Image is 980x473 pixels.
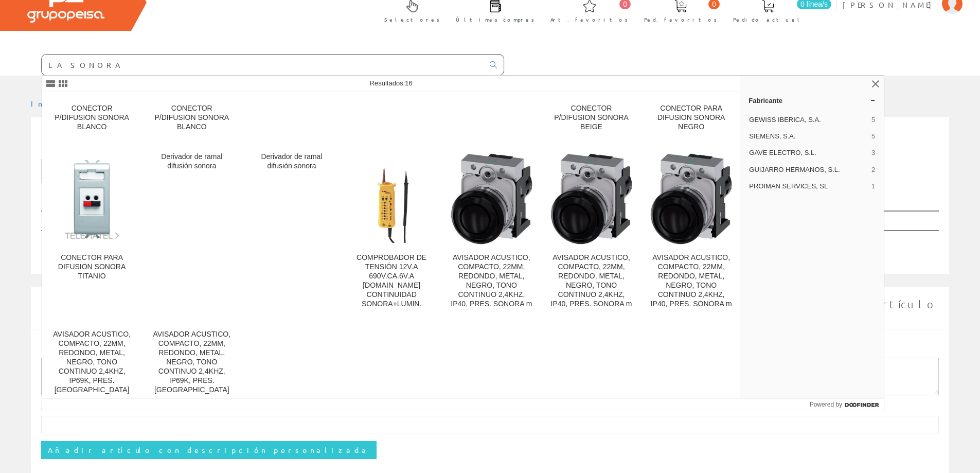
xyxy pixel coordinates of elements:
span: 16 [405,79,412,87]
span: Selectores [384,14,440,25]
a: Listado de artículos [41,159,198,183]
div: CONECTOR P/DIFUSION SONORA BLANCO [150,104,233,132]
label: Descripción personalizada [41,345,224,355]
span: Ped. favoritos [644,14,717,25]
div: AVISADOR ACUSTICO, COMPACTO, 22MM, REDONDO, METAL, NEGRO, TONO CONTINUO 2,4KHZ, IP40, PRES. SONORA m [650,253,733,309]
input: Buscar ... [42,55,484,75]
div: AVISADOR ACUSTICO, COMPACTO, 22MM, REDONDO, METAL, NEGRO, TONO CONTINUO 2,4KHZ, IP69K, PRES. [GEO... [150,330,233,395]
div: AVISADOR ACUSTICO, COMPACTO, 22MM, REDONDO, METAL, NEGRO, TONO CONTINUO 2,4KHZ, IP40, PRES. SONORA m [550,253,633,309]
div: Derivador de ramal difusión sonora [250,152,333,171]
div: AVISADOR ACUSTICO, COMPACTO, 22MM, REDONDO, METAL, NEGRO, TONO CONTINUO 2,4KHZ, IP40, PRES. SONORA m [450,253,533,309]
a: AVISADOR ACUSTICO, COMPACTO, 22MM, REDONDO, METAL, NEGRO, TONO CONTINUO 2,4KHZ, IP69K, PRES. [GEO... [42,322,141,407]
span: GUIJARRO HERMANOS, S.L. [749,165,867,174]
div: CONECTOR PARA DIFUSION SONORA NEGRO [650,104,733,132]
a: Inicio [31,99,75,108]
label: Cantidad [41,403,96,413]
a: AVISADOR ACUSTICO, COMPACTO, 22MM, REDONDO, METAL, NEGRO, TONO CONTINUO 2,4KHZ, IP40, PRES. SONOR... [542,144,641,321]
h1: 1446001C [41,133,939,154]
div: CONECTOR P/DIFUSION SONORA BLANCO [50,104,133,132]
a: Powered by [810,398,884,411]
span: Resultados: [370,79,413,87]
span: GEWISS IBERICA, S.A. [749,115,867,125]
span: 1 [871,182,875,191]
div: Derivador de ramal difusión sonora [150,152,233,171]
div: CONECTOR P/DIFUSION SONORA BEIGE [550,104,633,132]
span: SIEMENS, S.A. [749,132,867,141]
span: 5 [871,132,875,141]
a: COMPROBADOR DE TENSIÓN 12V.A 690V.CA.6V.A 210V.CC CONTINUIDAD SONORA+LUMIN. COMPROBADOR DE TENSIÓ... [342,144,441,321]
label: Mostrar [41,192,131,208]
a: AVISADOR ACUSTICO, COMPACTO, 22MM, REDONDO, METAL, NEGRO, TONO CONTINUO 2,4KHZ, IP69K, PRES. [GEO... [142,322,241,407]
th: Datos [844,211,939,231]
img: AVISADOR ACUSTICO, COMPACTO, 22MM, REDONDO, METAL, NEGRO, TONO CONTINUO 2,4KHZ, IP40, PRES. SONORA m [550,153,633,244]
img: CONECTOR PARA DIFUSION SONORA TITANIO [50,157,133,240]
a: AVISADOR ACUSTICO, COMPACTO, 22MM, REDONDO, METAL, NEGRO, TONO CONTINUO 2,4KHZ, IP40, PRES. SONOR... [442,144,541,321]
a: Derivador de ramal difusión sonora [142,144,241,321]
span: Pedido actual [733,14,803,25]
a: AVISADOR ACUSTICO, COMPACTO, 22MM, REDONDO, METAL, NEGRO, TONO CONTINUO 2,4KHZ, IP40, PRES. SONOR... [642,144,741,321]
img: AVISADOR ACUSTICO, COMPACTO, 22MM, REDONDO, METAL, NEGRO, TONO CONTINUO 2,4KHZ, IP40, PRES. SONORA m [650,153,733,244]
a: CONECTOR PARA DIFUSION SONORA TITANIO CONECTOR PARA DIFUSION SONORA TITANIO [42,144,141,321]
a: Fabricante [740,92,884,109]
span: Últimas compras [456,14,534,25]
span: 2 [871,165,875,174]
span: 5 [871,115,875,125]
a: Derivador de ramal difusión sonora [242,144,341,321]
span: 3 [871,148,875,157]
span: GAVE ELECTRO, S.L. [749,148,867,157]
div: COMPROBADOR DE TENSIÓN 12V.A 690V.CA.6V.A [DOMAIN_NAME] CONTINUIDAD SONORA+LUMIN. [350,253,433,309]
img: AVISADOR ACUSTICO, COMPACTO, 22MM, REDONDO, METAL, NEGRO, TONO CONTINUO 2,4KHZ, IP40, PRES. SONORA m [450,153,533,244]
span: Si no ha encontrado algún artículo en nuestro catálogo introduzca aquí la cantidad y la descripci... [41,298,937,323]
input: Añadir artículo con descripción personalizada [41,441,377,459]
span: Powered by [810,400,842,409]
div: CONECTOR PARA DIFUSION SONORA TITANIO [50,253,133,281]
img: COMPROBADOR DE TENSIÓN 12V.A 690V.CA.6V.A 210V.CC CONTINUIDAD SONORA+LUMIN. [366,152,417,245]
td: No se han encontrado artículos, pruebe con otra búsqueda [41,231,844,256]
span: PROIMAN SERVICES, SL [749,182,867,191]
div: AVISADOR ACUSTICO, COMPACTO, 22MM, REDONDO, METAL, NEGRO, TONO CONTINUO 2,4KHZ, IP69K, PRES. [GEO... [50,330,133,395]
span: Art. favoritos [550,14,628,25]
